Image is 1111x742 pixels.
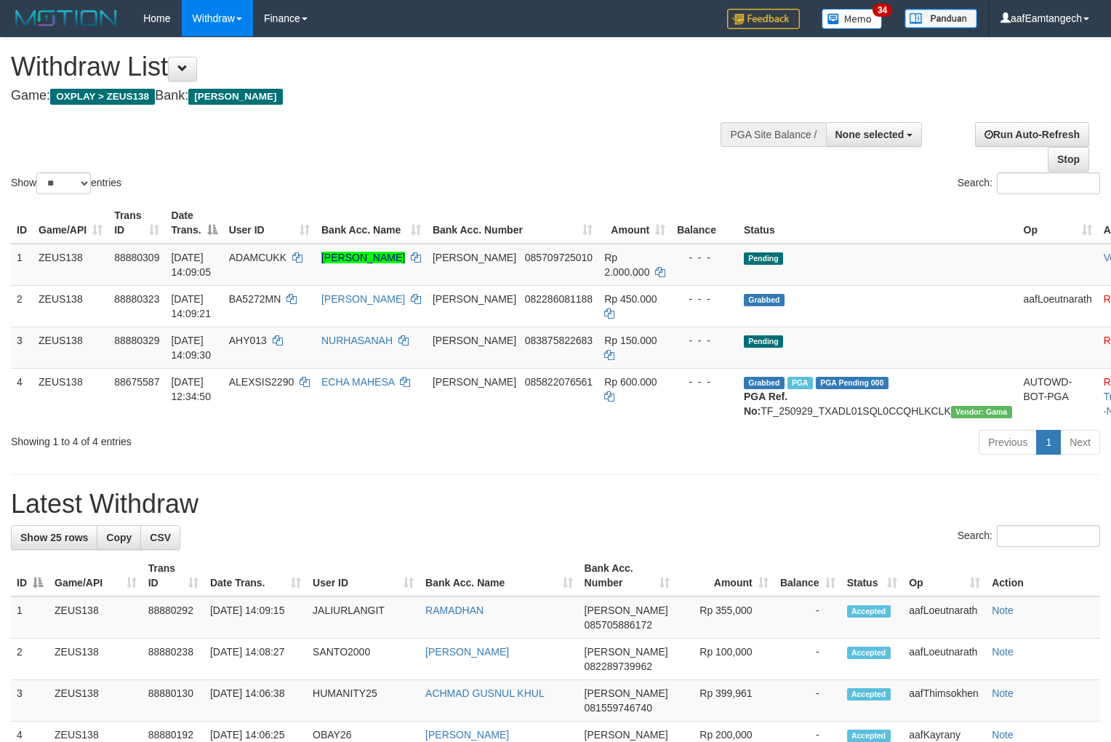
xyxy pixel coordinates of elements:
th: Amount: activate to sort column ascending [675,555,774,597]
a: Note [992,646,1014,658]
th: Amount: activate to sort column ascending [598,202,671,244]
td: SANTO2000 [307,639,420,680]
td: ZEUS138 [49,639,143,680]
a: [PERSON_NAME] [425,646,509,658]
a: ECHA MAHESA [321,376,394,388]
a: NURHASANAH [321,335,393,346]
span: Copy 081559746740 to clipboard [585,702,652,714]
td: - [774,639,841,680]
td: AUTOWD-BOT-PGA [1018,368,1098,424]
a: Note [992,687,1014,699]
th: Date Trans.: activate to sort column ascending [204,555,307,597]
a: CSV [140,525,180,550]
span: Grabbed [744,294,785,306]
a: Note [992,605,1014,616]
td: Rp 399,961 [675,680,774,722]
span: [PERSON_NAME] [433,335,516,346]
img: Button%20Memo.svg [822,9,883,29]
span: Accepted [847,730,891,742]
span: Accepted [847,605,891,618]
span: [DATE] 12:34:50 [171,376,211,402]
span: [PERSON_NAME] [585,729,668,741]
div: - - - [677,292,732,306]
th: Date Trans.: activate to sort column descending [165,202,222,244]
th: User ID: activate to sort column ascending [307,555,420,597]
span: Rp 450.000 [604,293,657,305]
th: Status [738,202,1018,244]
a: Previous [979,430,1037,455]
span: AHY013 [229,335,267,346]
h1: Withdraw List [11,52,726,81]
div: - - - [677,333,732,348]
td: 3 [11,680,49,722]
span: Grabbed [744,377,785,389]
td: ZEUS138 [49,597,143,639]
span: Pending [744,335,783,348]
td: 88880238 [143,639,204,680]
span: Copy 085709725010 to clipboard [525,252,593,263]
td: ZEUS138 [33,368,108,424]
td: ZEUS138 [33,327,108,368]
td: - [774,597,841,639]
div: - - - [677,375,732,389]
th: ID [11,202,33,244]
th: User ID: activate to sort column ascending [223,202,316,244]
a: RAMADHAN [425,605,484,616]
td: [DATE] 14:08:27 [204,639,307,680]
span: CSV [150,532,171,543]
span: Accepted [847,688,891,701]
td: - [774,680,841,722]
span: Copy 082286081188 to clipboard [525,293,593,305]
th: Bank Acc. Number: activate to sort column ascending [427,202,598,244]
td: 1 [11,597,49,639]
span: [PERSON_NAME] [433,293,516,305]
span: 88880309 [114,252,159,263]
a: Run Auto-Refresh [975,122,1089,147]
th: Op: activate to sort column ascending [1018,202,1098,244]
div: PGA Site Balance / [721,122,825,147]
th: Balance: activate to sort column ascending [774,555,841,597]
td: 88880292 [143,597,204,639]
img: Feedback.jpg [727,9,800,29]
th: Trans ID: activate to sort column ascending [143,555,204,597]
span: [DATE] 14:09:05 [171,252,211,278]
td: [DATE] 14:06:38 [204,680,307,722]
span: Accepted [847,647,891,659]
th: Balance [671,202,738,244]
a: ACHMAD GUSNUL KHUL [425,687,545,699]
span: Rp 2.000.000 [604,252,649,278]
span: [PERSON_NAME] [585,605,668,616]
a: Note [992,729,1014,741]
span: [PERSON_NAME] [433,376,516,388]
button: None selected [826,122,923,147]
span: Vendor URL: https://trx31.1velocity.biz [951,406,1012,418]
span: Copy 082289739962 to clipboard [585,661,652,672]
h4: Game: Bank: [11,89,726,103]
td: aafLoeutnarath [903,597,986,639]
a: [PERSON_NAME] [425,729,509,741]
span: 88880323 [114,293,159,305]
th: Game/API: activate to sort column ascending [33,202,108,244]
label: Search: [958,525,1100,547]
span: ALEXSIS2290 [229,376,294,388]
input: Search: [997,172,1100,194]
span: 88675587 [114,376,159,388]
b: PGA Ref. No: [744,391,787,417]
span: Rp 150.000 [604,335,657,346]
img: panduan.png [905,9,977,28]
label: Show entries [11,172,121,194]
td: HUMANITY25 [307,680,420,722]
td: 88880130 [143,680,204,722]
div: Showing 1 to 4 of 4 entries [11,428,452,449]
td: ZEUS138 [49,680,143,722]
a: Stop [1048,147,1089,172]
select: Showentries [36,172,91,194]
th: Bank Acc. Name: activate to sort column ascending [420,555,578,597]
span: Copy 085705886172 to clipboard [585,619,652,631]
span: Copy [106,532,132,543]
a: [PERSON_NAME] [321,252,405,263]
h1: Latest Withdraw [11,490,1100,519]
td: [DATE] 14:09:15 [204,597,307,639]
span: 34 [873,4,892,17]
th: Game/API: activate to sort column ascending [49,555,143,597]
